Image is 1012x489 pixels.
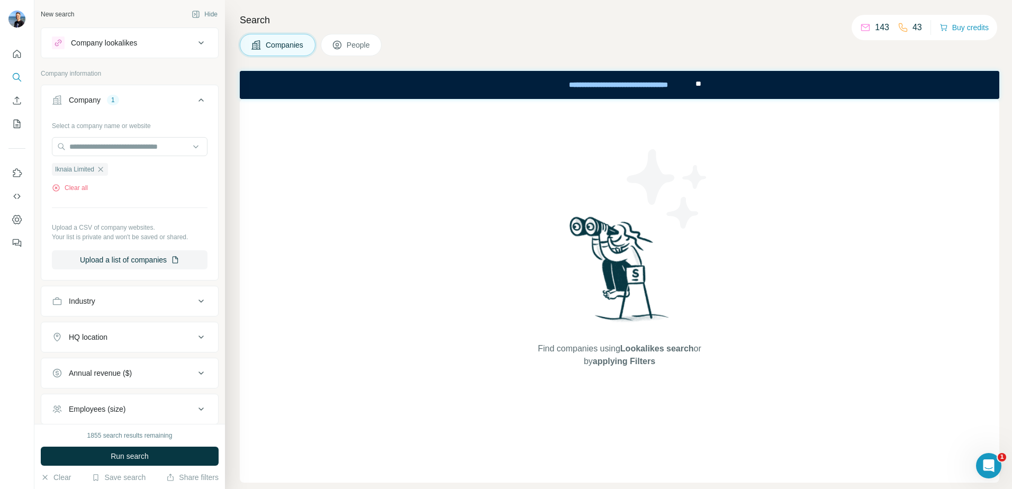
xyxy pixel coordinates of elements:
[939,20,989,35] button: Buy credits
[69,404,125,414] div: Employees (size)
[565,214,675,332] img: Surfe Illustration - Woman searching with binoculars
[111,451,149,461] span: Run search
[41,69,219,78] p: Company information
[69,296,95,306] div: Industry
[52,117,207,131] div: Select a company name or website
[912,21,922,34] p: 43
[8,210,25,229] button: Dashboard
[184,6,225,22] button: Hide
[976,453,1001,478] iframe: Intercom live chat
[52,183,88,193] button: Clear all
[240,71,999,99] iframe: Banner
[8,233,25,252] button: Feedback
[240,13,999,28] h4: Search
[8,164,25,183] button: Use Surfe on LinkedIn
[52,250,207,269] button: Upload a list of companies
[41,396,218,422] button: Employees (size)
[92,472,146,483] button: Save search
[593,357,655,366] span: applying Filters
[620,344,694,353] span: Lookalikes search
[41,447,219,466] button: Run search
[41,10,74,19] div: New search
[266,40,304,50] span: Companies
[55,165,94,174] span: Iknaia Limited
[41,30,218,56] button: Company lookalikes
[52,232,207,242] p: Your list is private and won't be saved or shared.
[69,368,132,378] div: Annual revenue ($)
[41,324,218,350] button: HQ location
[166,472,219,483] button: Share filters
[8,11,25,28] img: Avatar
[41,288,218,314] button: Industry
[535,342,704,368] span: Find companies using or by
[8,91,25,110] button: Enrich CSV
[998,453,1006,461] span: 1
[69,95,101,105] div: Company
[41,360,218,386] button: Annual revenue ($)
[41,472,71,483] button: Clear
[347,40,371,50] span: People
[41,87,218,117] button: Company1
[107,95,119,105] div: 1
[875,21,889,34] p: 143
[8,187,25,206] button: Use Surfe API
[87,431,173,440] div: 1855 search results remaining
[52,223,207,232] p: Upload a CSV of company websites.
[71,38,137,48] div: Company lookalikes
[69,332,107,342] div: HQ location
[8,44,25,64] button: Quick start
[620,141,715,237] img: Surfe Illustration - Stars
[8,114,25,133] button: My lists
[8,68,25,87] button: Search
